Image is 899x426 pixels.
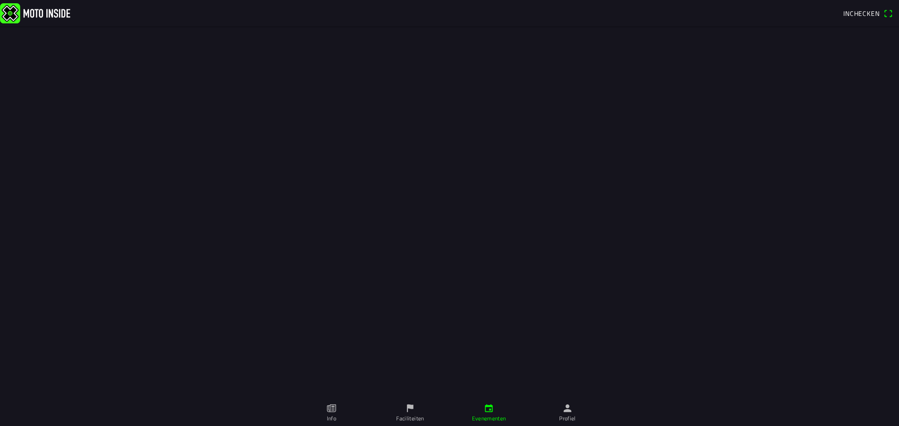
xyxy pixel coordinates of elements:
[839,5,897,21] a: Incheckenqr scanner
[326,403,337,413] ion-icon: paper
[472,414,506,423] ion-label: Evenementen
[396,414,424,423] ion-label: Faciliteiten
[843,8,880,18] span: Inchecken
[484,403,494,413] ion-icon: calendar
[559,414,576,423] ion-label: Profiel
[327,414,336,423] ion-label: Info
[405,403,415,413] ion-icon: flag
[562,403,573,413] ion-icon: person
